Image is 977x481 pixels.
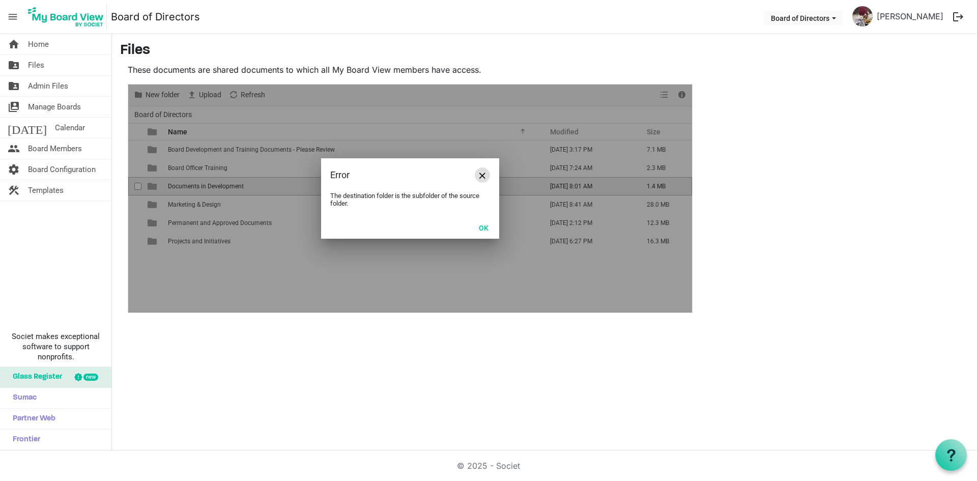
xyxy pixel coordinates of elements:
span: people [8,138,20,159]
div: new [83,374,98,381]
span: switch_account [8,97,20,117]
span: home [8,34,20,54]
span: Templates [28,180,64,201]
span: Board Members [28,138,82,159]
a: My Board View Logo [25,4,111,30]
span: Calendar [55,118,85,138]
span: [DATE] [8,118,47,138]
span: Admin Files [28,76,68,96]
span: construction [8,180,20,201]
span: Manage Boards [28,97,81,117]
span: Partner Web [8,409,55,429]
a: © 2025 - Societ [457,461,520,471]
p: These documents are shared documents to which all My Board View members have access. [128,64,693,76]
img: My Board View Logo [25,4,107,30]
div: Error [330,167,458,183]
img: a6ah0srXjuZ-12Q8q2R8a_YFlpLfa_R6DrblpP7LWhseZaehaIZtCsKbqyqjCVmcIyzz-CnSwFS6VEpFR7BkWg_thumb.png [852,6,873,26]
span: Glass Register [8,367,62,387]
span: Societ makes exceptional software to support nonprofits. [5,331,107,362]
div: The destination folder is the subfolder of the source folder. [330,192,490,207]
span: Sumac [8,388,37,408]
span: Home [28,34,49,54]
button: Close [475,167,490,183]
button: OK [472,220,495,235]
span: folder_shared [8,55,20,75]
a: Board of Directors [111,7,200,27]
span: folder_shared [8,76,20,96]
span: Frontier [8,430,40,450]
a: [PERSON_NAME] [873,6,947,26]
button: Board of Directors dropdownbutton [764,11,843,25]
h3: Files [120,42,969,60]
span: Board Configuration [28,159,96,180]
span: Files [28,55,44,75]
span: menu [3,7,22,26]
span: settings [8,159,20,180]
button: logout [947,6,969,27]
